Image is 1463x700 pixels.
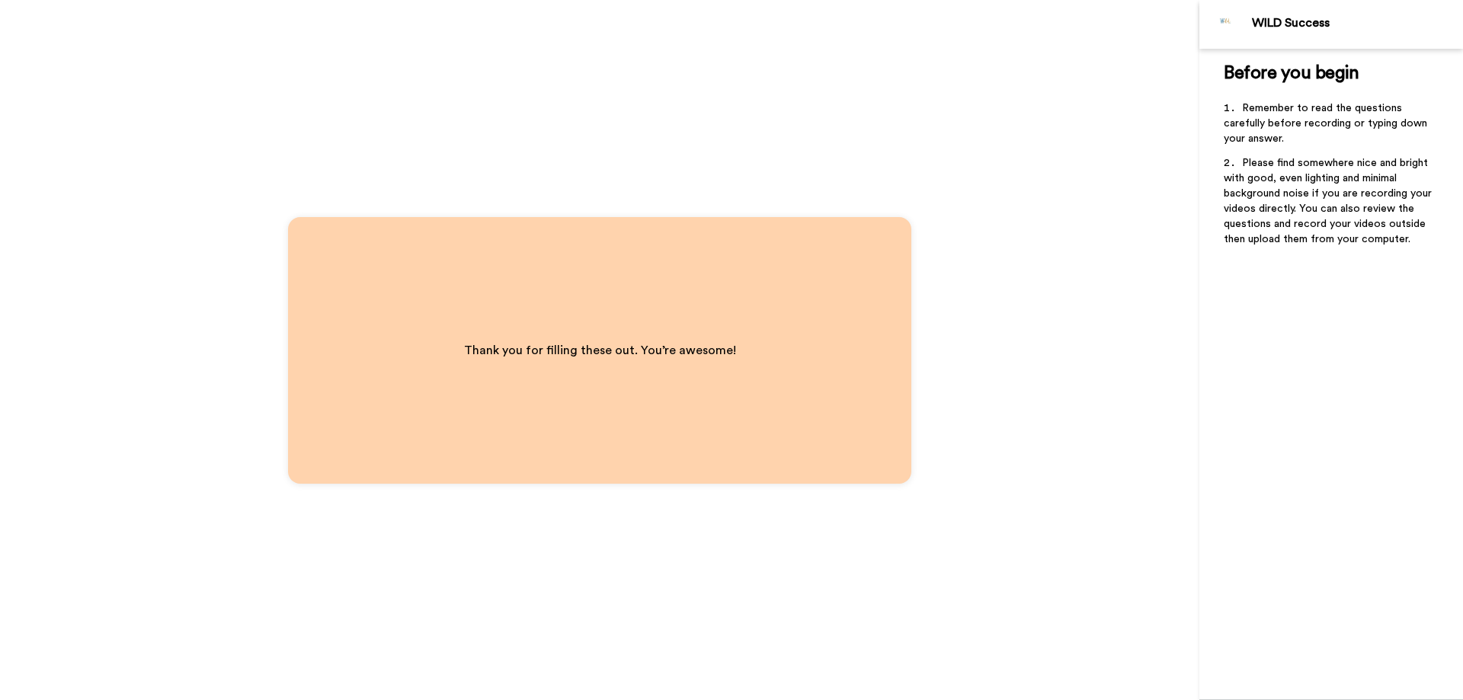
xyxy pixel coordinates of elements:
[1224,103,1430,144] span: Remember to read the questions carefully before recording or typing down your answer.
[464,344,736,356] span: Thank you for filling these out. You’re awesome!
[1252,16,1462,30] div: WILD Success
[1224,64,1359,82] span: Before you begin
[1208,6,1244,43] img: Profile Image
[1224,158,1435,245] span: Please find somewhere nice and bright with good, even lighting and minimal background noise if yo...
